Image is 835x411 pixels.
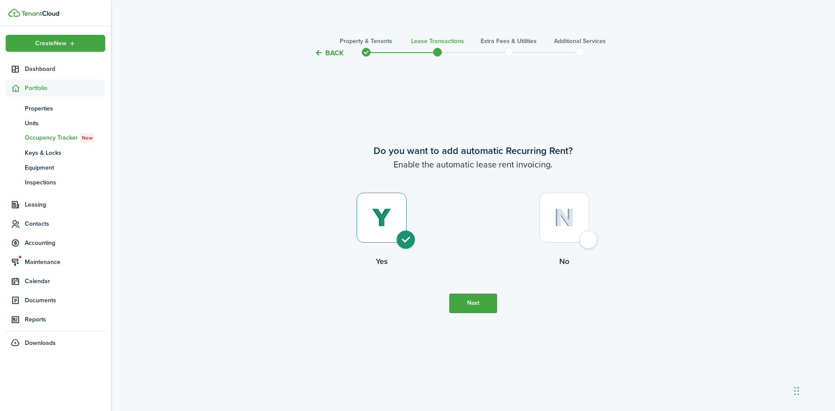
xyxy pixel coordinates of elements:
[25,163,105,172] span: Equipment
[340,37,392,46] h3: Property & Tenants
[25,200,105,209] span: Leasing
[6,60,105,77] a: Dashboard
[8,9,20,17] img: TenantCloud
[554,37,606,46] h3: Additional Services
[6,35,105,52] button: Open menu
[25,178,105,187] span: Inspections
[25,238,105,247] span: Accounting
[554,208,574,227] img: No
[411,37,464,46] h3: Lease Transactions
[25,119,105,128] span: Units
[473,256,656,267] control-radio-card-title: No
[25,338,56,348] span: Downloads
[25,219,105,228] span: Contacts
[792,369,835,411] iframe: Chat Widget
[6,311,105,328] a: Reports
[291,144,656,158] wizard-step-header-title: Do you want to add automatic Recurring Rent?
[6,160,105,175] a: Equipment
[21,11,59,16] img: TenantCloud
[25,84,105,93] span: Portfolio
[82,134,93,142] span: New
[314,48,344,57] button: Back
[6,116,105,130] a: Units
[25,315,105,324] span: Reports
[291,256,473,267] control-radio-card-title: Yes
[25,277,105,286] span: Calendar
[481,37,537,46] h3: Extra fees & Utilities
[25,133,105,143] span: Occupancy Tracker
[35,40,67,47] span: Create New
[372,208,391,227] img: Yes (selected)
[291,158,656,171] wizard-step-header-description: Enable the automatic lease rent invoicing.
[25,257,105,267] span: Maintenance
[794,378,799,404] div: Drag
[6,175,105,190] a: Inspections
[25,296,105,305] span: Documents
[25,104,105,113] span: Properties
[25,64,105,74] span: Dashboard
[449,294,497,313] button: Next
[6,130,105,145] a: Occupancy TrackerNew
[6,145,105,160] a: Keys & Locks
[25,148,105,157] span: Keys & Locks
[6,101,105,116] a: Properties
